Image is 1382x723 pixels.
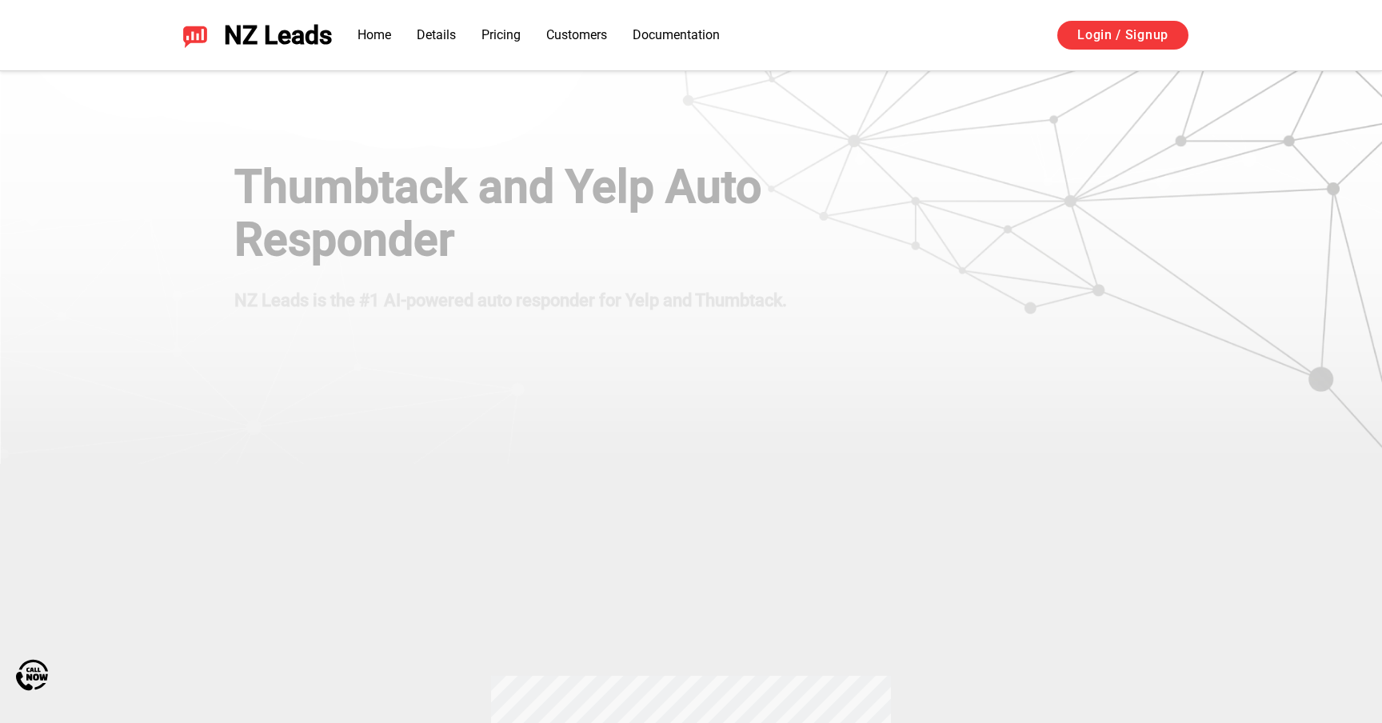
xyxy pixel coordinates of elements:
a: Details [417,27,456,42]
a: Customers [546,27,607,42]
a: Documentation [633,27,720,42]
strong: NZ Leads is the #1 AI-powered auto responder for Yelp and Thumbtack. [234,290,787,310]
img: Call Now [16,659,48,691]
span: Setup takes 2 clicks. [236,324,395,344]
span: NZ Leads [224,21,332,50]
a: Login / Signup [1057,21,1188,50]
h1: Thumbtack and Yelp Auto Responder [234,161,874,266]
a: Pricing [481,27,521,42]
img: NZ Leads logo [182,22,208,48]
a: Start for free [234,378,426,433]
a: Home [357,27,391,42]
